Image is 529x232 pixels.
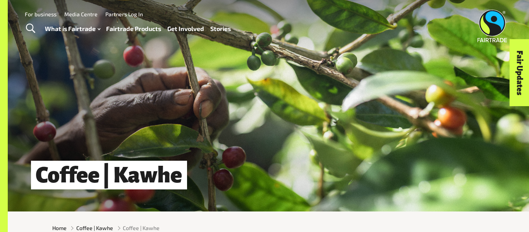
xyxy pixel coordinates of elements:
img: Fairtrade Australia New Zealand logo [477,10,507,42]
a: Media Centre [64,11,98,17]
a: Home [52,224,67,232]
a: What is Fairtrade [45,23,100,34]
h1: Coffee | Kawhe [31,161,187,189]
a: Coffee | Kawhe [76,224,113,232]
a: Toggle Search [21,19,40,38]
a: Fairtrade Products [106,23,161,34]
a: Partners Log In [105,11,143,17]
a: For business [25,11,57,17]
a: Stories [210,23,231,34]
span: Coffee | Kawhe [123,224,160,232]
a: Get Involved [167,23,204,34]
